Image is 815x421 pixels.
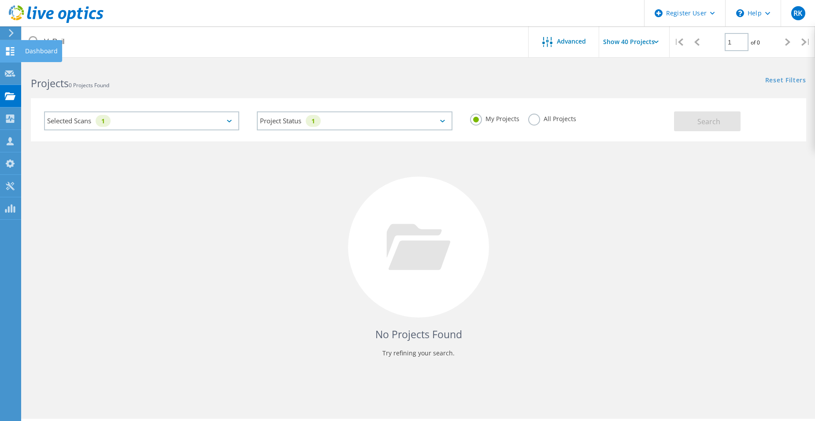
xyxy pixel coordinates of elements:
[25,48,58,54] div: Dashboard
[674,111,741,131] button: Search
[797,26,815,58] div: |
[31,76,69,90] b: Projects
[670,26,688,58] div: |
[557,38,586,44] span: Advanced
[44,111,239,130] div: Selected Scans
[751,39,760,46] span: of 0
[306,115,321,127] div: 1
[69,81,109,89] span: 0 Projects Found
[793,10,802,17] span: RK
[765,77,806,85] a: Reset Filters
[697,117,720,126] span: Search
[9,18,104,25] a: Live Optics Dashboard
[257,111,452,130] div: Project Status
[22,26,529,57] input: Search projects by name, owner, ID, company, etc
[528,114,576,122] label: All Projects
[96,115,111,127] div: 1
[470,114,519,122] label: My Projects
[40,327,797,342] h4: No Projects Found
[736,9,744,17] svg: \n
[40,346,797,360] p: Try refining your search.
